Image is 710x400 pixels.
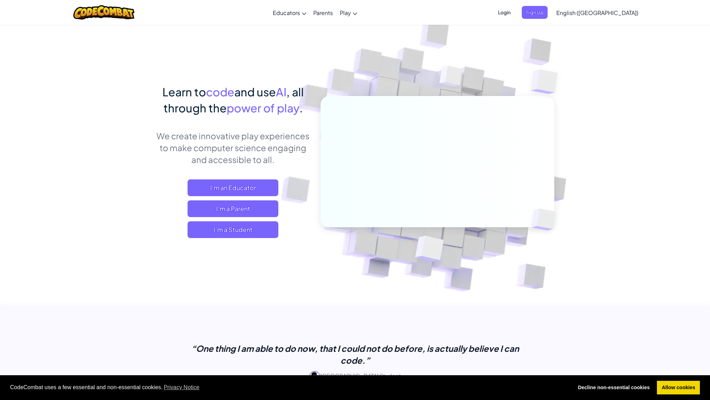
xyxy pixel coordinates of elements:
[309,371,320,382] img: avatar
[206,85,234,99] span: code
[556,9,638,16] span: English ([GEOGRAPHIC_DATA])
[517,52,577,111] img: Overlap cubes
[553,3,642,22] a: English ([GEOGRAPHIC_DATA])
[234,85,276,99] span: and use
[188,200,278,217] a: I'm a Parent
[181,371,530,382] p: [GEOGRAPHIC_DATA] Student
[573,381,654,395] a: deny cookies
[156,130,310,165] p: We create innovative play experiences to make computer science engaging and accessible to all.
[426,52,476,104] img: Overlap cubes
[188,221,278,238] button: I'm a Student
[163,382,201,393] a: learn more about cookies
[310,3,336,22] a: Parents
[522,6,548,19] button: Sign Up
[340,9,351,16] span: Play
[273,9,300,16] span: Educators
[336,3,361,22] a: Play
[398,221,460,279] img: Overlap cubes
[494,6,515,19] button: Login
[188,179,278,196] a: I'm an Educator
[227,101,299,115] span: power of play
[276,85,286,99] span: AI
[269,3,310,22] a: Educators
[299,101,303,115] span: .
[73,5,134,20] img: CodeCombat logo
[181,342,530,366] p: “One thing I am able to do now, that I could not do before, is actually believe I can code.”
[520,194,572,245] img: Overlap cubes
[162,85,206,99] span: Learn to
[657,381,700,395] a: allow cookies
[10,382,568,393] span: CodeCombat uses a few essential and non-essential cookies.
